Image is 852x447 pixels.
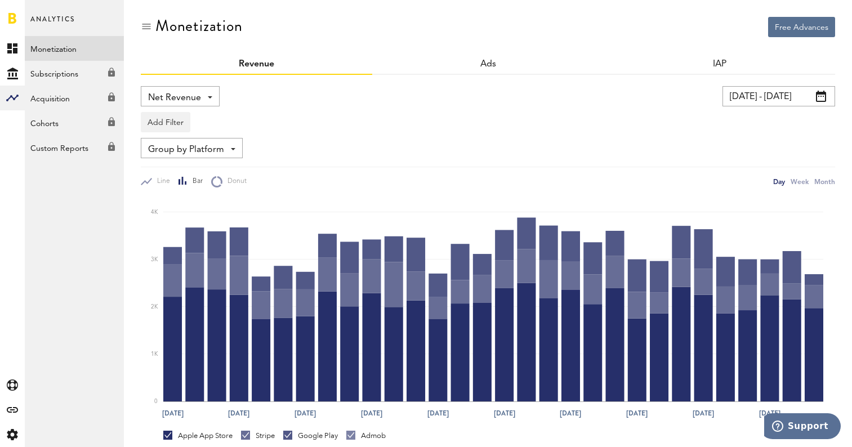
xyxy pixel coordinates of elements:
div: Admob [346,431,386,441]
div: Day [773,176,785,187]
text: 4K [151,209,158,215]
a: Custom Reports [25,135,124,160]
div: Google Play [283,431,338,441]
text: [DATE] [494,408,515,418]
text: [DATE] [162,408,184,418]
iframe: Opens a widget where you can find more information [764,413,841,441]
text: 0 [154,399,158,404]
text: [DATE] [560,408,581,418]
text: [DATE] [295,408,316,418]
text: [DATE] [427,408,449,418]
div: Month [814,176,835,187]
a: IAP [713,60,726,69]
text: [DATE] [759,408,780,418]
a: Revenue [239,60,274,69]
text: [DATE] [361,408,382,418]
a: Ads [480,60,496,69]
span: Donut [222,177,247,186]
span: Group by Platform [148,140,224,159]
div: Apple App Store [163,431,233,441]
text: [DATE] [626,408,648,418]
text: [DATE] [693,408,714,418]
button: Add Filter [141,112,190,132]
a: Acquisition [25,86,124,110]
div: Week [791,176,809,187]
a: Cohorts [25,110,124,135]
button: Free Advances [768,17,835,37]
text: 2K [151,304,158,310]
span: Analytics [30,12,75,36]
text: [DATE] [228,408,249,418]
a: Monetization [25,36,124,61]
text: 3K [151,257,158,262]
span: Line [152,177,170,186]
span: Net Revenue [148,88,201,108]
div: Monetization [155,17,243,35]
div: Stripe [241,431,275,441]
span: Bar [188,177,203,186]
text: 1K [151,351,158,357]
a: Subscriptions [25,61,124,86]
